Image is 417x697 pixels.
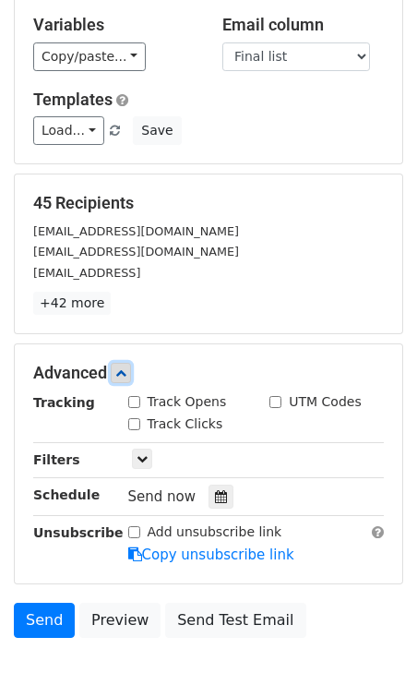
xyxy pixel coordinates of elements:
iframe: Chat Widget [325,608,417,697]
label: Add unsubscribe link [148,523,282,542]
a: Send [14,603,75,638]
h5: Advanced [33,363,384,383]
a: Load... [33,116,104,145]
label: Track Clicks [148,415,223,434]
a: Copy/paste... [33,42,146,71]
strong: Unsubscribe [33,525,124,540]
small: [EMAIL_ADDRESS][DOMAIN_NAME] [33,245,239,258]
strong: Filters [33,452,80,467]
a: Preview [79,603,161,638]
h5: Variables [33,15,195,35]
a: Send Test Email [165,603,305,638]
h5: Email column [222,15,384,35]
a: Templates [33,90,113,109]
strong: Schedule [33,487,100,502]
a: Copy unsubscribe link [128,547,294,563]
h5: 45 Recipients [33,193,384,213]
label: UTM Codes [289,392,361,412]
a: +42 more [33,292,111,315]
small: [EMAIL_ADDRESS] [33,266,140,280]
strong: Tracking [33,395,95,410]
button: Save [133,116,181,145]
small: [EMAIL_ADDRESS][DOMAIN_NAME] [33,224,239,238]
span: Send now [128,488,197,505]
label: Track Opens [148,392,227,412]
